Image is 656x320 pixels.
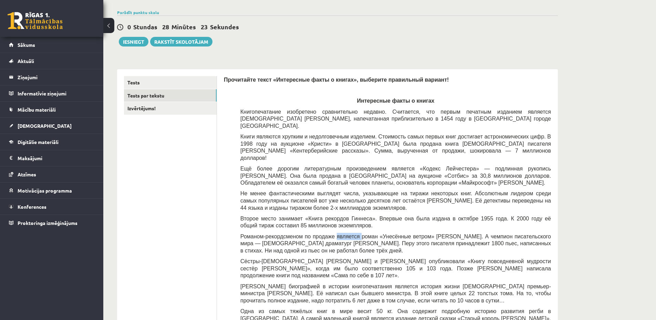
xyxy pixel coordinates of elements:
a: Proktoringa izmēģinājums [9,215,95,231]
span: Konferences [18,204,46,210]
a: Parādīt punktu skalu [117,10,159,15]
a: Tests par tekstu [124,89,217,102]
a: Izvērtējums! [124,102,217,115]
span: [PERSON_NAME] биографией в истории книгопечатания является история жизни [DEMOGRAPHIC_DATA] премь... [240,283,551,303]
span: Atzīmes [18,171,36,177]
span: Интересные факты о книгах [357,98,435,104]
span: Не менее фантастическими выглядят числа, указывающие на тиражи некоторых книг. Абсолютным лидером... [240,190,551,210]
span: Stundas [133,23,157,31]
span: Minūtes [171,23,196,31]
span: Книгопечатание изобретено сравнительно недавно. Считается, что первым печатным изданием является ... [240,109,551,129]
span: [DEMOGRAPHIC_DATA] [18,123,72,129]
a: Motivācijas programma [9,183,95,198]
a: Rīgas 1. Tālmācības vidusskola [8,12,63,29]
a: Aktuāli [9,53,95,69]
span: Ещё более дорогим литературным произведением является «Кодекс Лейчестера» — подлинная рукопись [P... [240,166,551,186]
a: Mācību materiāli [9,102,95,117]
span: Motivācijas programma [18,187,72,194]
a: Konferences [9,199,95,215]
span: 0 [127,23,131,31]
span: Sekundes [210,23,239,31]
span: Proktoringa izmēģinājums [18,220,77,226]
a: Ziņojumi [9,69,95,85]
span: Второе место занимает «Книга рекордов Гиннеса». Впервые она была издана в октябре 1955 года. К 20... [240,216,551,229]
button: Iesniegt [119,37,148,47]
a: Atzīmes [9,166,95,182]
span: Сёстры-[DEMOGRAPHIC_DATA] [PERSON_NAME] и [PERSON_NAME] опубликовали «Книгу повседневной мудрости... [240,258,551,278]
span: Sākums [18,42,35,48]
a: Tests [124,76,217,89]
a: Rakstīt skolotājam [150,37,212,47]
legend: Maksājumi [18,150,95,166]
span: Digitālie materiāli [18,139,59,145]
a: Maksājumi [9,150,95,166]
span: Mācību materiāli [18,106,56,113]
span: Прочитайте текст «Интересные факты о книгах», выберите правильный вариант! [224,77,449,83]
span: Романом-рекордсменом по продаже является роман «Унесённые ветром» [PERSON_NAME]. А чемпион писате... [240,234,551,254]
a: [DEMOGRAPHIC_DATA] [9,118,95,134]
a: Informatīvie ziņojumi [9,85,95,101]
span: 23 [201,23,208,31]
legend: Informatīvie ziņojumi [18,85,95,101]
span: Книги являются хрупким и недолговечным изделием. Стоимость самых первых книг достигает астрономич... [240,134,551,161]
span: Aktuāli [18,58,34,64]
a: Digitālie materiāli [9,134,95,150]
legend: Ziņojumi [18,69,95,85]
a: Sākums [9,37,95,53]
span: 28 [162,23,169,31]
